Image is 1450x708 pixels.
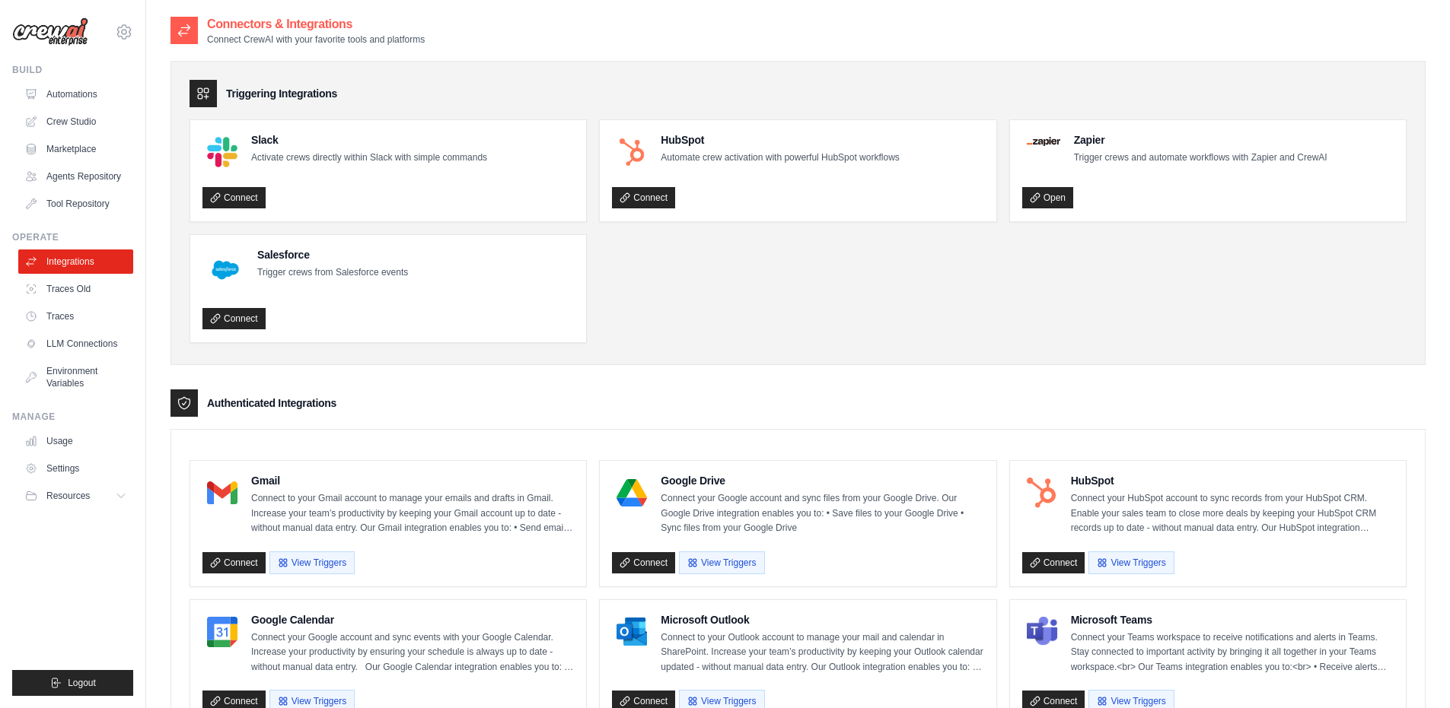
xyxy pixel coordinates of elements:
h4: HubSpot [1071,473,1394,488]
h4: Microsoft Teams [1071,612,1394,627]
a: Connect [1022,552,1085,573]
a: Traces Old [18,277,133,301]
p: Trigger crews from Salesforce events [257,265,408,281]
a: Tool Repository [18,192,133,216]
p: Connect your Google account and sync files from your Google Drive. Our Google Drive integration e... [661,491,983,536]
h3: Authenticated Integrations [207,395,336,411]
p: Connect your HubSpot account to sync records from your HubSpot CRM. Enable your sales team to clo... [1071,491,1394,536]
img: HubSpot Logo [617,137,647,167]
button: Logout [12,670,133,696]
button: Resources [18,484,133,508]
a: Agents Repository [18,164,133,189]
div: Build [12,64,133,76]
a: Connect [202,187,266,208]
button: View Triggers [269,551,355,574]
h4: Gmail [251,473,574,488]
img: Zapier Logo [1027,137,1060,146]
a: Connect [202,308,266,329]
a: Connect [612,187,675,208]
a: Usage [18,429,133,453]
img: Logo [12,17,88,46]
h2: Connectors & Integrations [207,15,425,33]
a: Environment Variables [18,359,133,395]
h4: Slack [251,132,487,148]
a: Traces [18,304,133,329]
h4: Google Drive [661,473,983,488]
a: Connect [202,552,266,573]
span: Resources [46,490,90,502]
img: Microsoft Teams Logo [1027,617,1057,647]
span: Logout [68,677,96,689]
a: Crew Studio [18,110,133,134]
img: Slack Logo [207,137,237,167]
a: Marketplace [18,137,133,161]
img: Google Calendar Logo [207,617,237,647]
a: Open [1022,187,1073,208]
img: Gmail Logo [207,478,237,508]
img: Salesforce Logo [207,252,244,288]
a: Automations [18,82,133,106]
h4: HubSpot [661,132,899,148]
a: LLM Connections [18,332,133,356]
img: HubSpot Logo [1027,478,1057,508]
h3: Triggering Integrations [226,86,337,101]
p: Connect your Teams workspace to receive notifications and alerts in Teams. Stay connected to impo... [1071,630,1394,675]
p: Connect your Google account and sync events with your Google Calendar. Increase your productivity... [251,630,574,675]
p: Connect to your Outlook account to manage your mail and calendar in SharePoint. Increase your tea... [661,630,983,675]
h4: Google Calendar [251,612,574,627]
div: Manage [12,411,133,423]
h4: Zapier [1074,132,1327,148]
button: View Triggers [679,551,764,574]
img: Google Drive Logo [617,478,647,508]
h4: Microsoft Outlook [661,612,983,627]
p: Connect CrewAI with your favorite tools and platforms [207,33,425,46]
p: Automate crew activation with powerful HubSpot workflows [661,151,899,166]
a: Settings [18,456,133,481]
h4: Salesforce [257,247,408,262]
img: Microsoft Outlook Logo [617,617,647,647]
p: Activate crews directly within Slack with simple commands [251,151,487,166]
a: Connect [612,552,675,573]
div: Operate [12,231,133,243]
a: Integrations [18,249,133,274]
p: Connect to your Gmail account to manage your emails and drafts in Gmail. Increase your team’s pro... [251,491,574,536]
button: View Triggers [1088,551,1174,574]
p: Trigger crews and automate workflows with Zapier and CrewAI [1074,151,1327,166]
